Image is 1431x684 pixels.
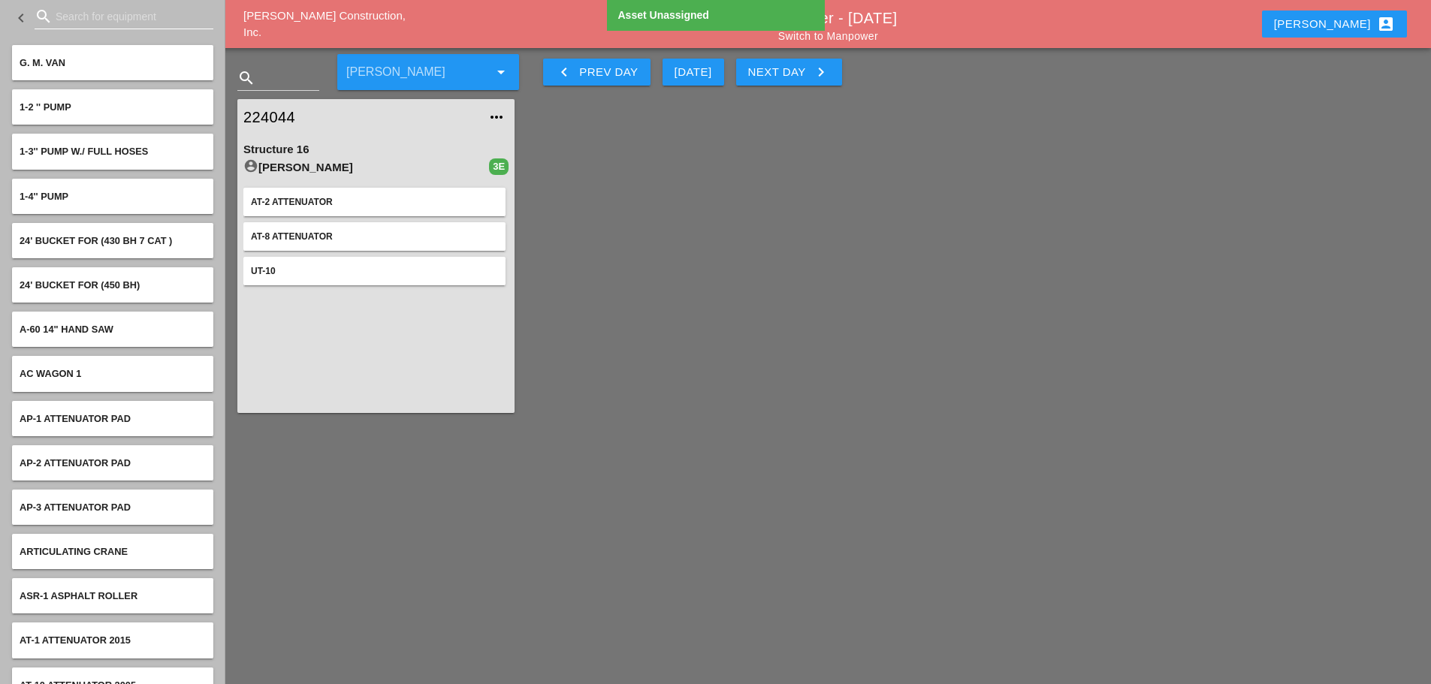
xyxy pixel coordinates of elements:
[20,235,172,246] span: 24' BUCKET FOR (430 BH 7 CAT )
[243,158,489,176] div: [PERSON_NAME]
[663,59,724,86] button: [DATE]
[20,368,81,379] span: AC Wagon 1
[736,59,842,86] button: Next Day
[20,324,113,335] span: A-60 14" hand saw
[489,158,509,175] div: 3E
[748,63,830,81] div: Next Day
[1274,15,1395,33] div: [PERSON_NAME]
[20,146,148,157] span: 1-3'' PUMP W./ FULL HOSES
[20,57,65,68] span: G. M. VAN
[237,69,255,87] i: search
[492,63,510,81] i: arrow_drop_down
[243,141,509,158] div: Structure 16
[675,64,712,81] div: [DATE]
[20,101,71,113] span: 1-2 '' PUMP
[20,279,140,291] span: 24' BUCKET FOR (450 BH)
[20,590,137,601] span: ASR-1 Asphalt roller
[20,634,131,646] span: AT-1 Attenuator 2015
[778,30,878,42] a: Switch to Manpower
[243,158,258,173] i: account_circle
[56,5,192,29] input: Search for equipment
[1262,11,1407,38] button: [PERSON_NAME]
[243,106,479,128] a: 224044
[20,413,131,424] span: AP-1 Attenuator Pad
[20,191,68,202] span: 1-4'' PUMP
[543,59,650,86] button: Prev Day
[812,63,830,81] i: keyboard_arrow_right
[20,546,128,557] span: ARTICULATING CRANE
[20,457,131,469] span: AP-2 Attenuator Pad
[251,230,498,243] div: AT-8 ATTENUATOR
[555,63,573,81] i: keyboard_arrow_left
[251,264,498,278] div: UT-10
[35,8,53,26] i: search
[1377,15,1395,33] i: account_box
[618,8,817,23] div: Asset Unassigned
[20,502,131,513] span: AP-3 Attenuator Pad
[12,9,30,27] i: keyboard_arrow_left
[243,9,406,39] a: [PERSON_NAME] Construction, Inc.
[488,108,506,126] i: more_horiz
[555,63,638,81] div: Prev Day
[251,195,498,209] div: AT-2 Attenuator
